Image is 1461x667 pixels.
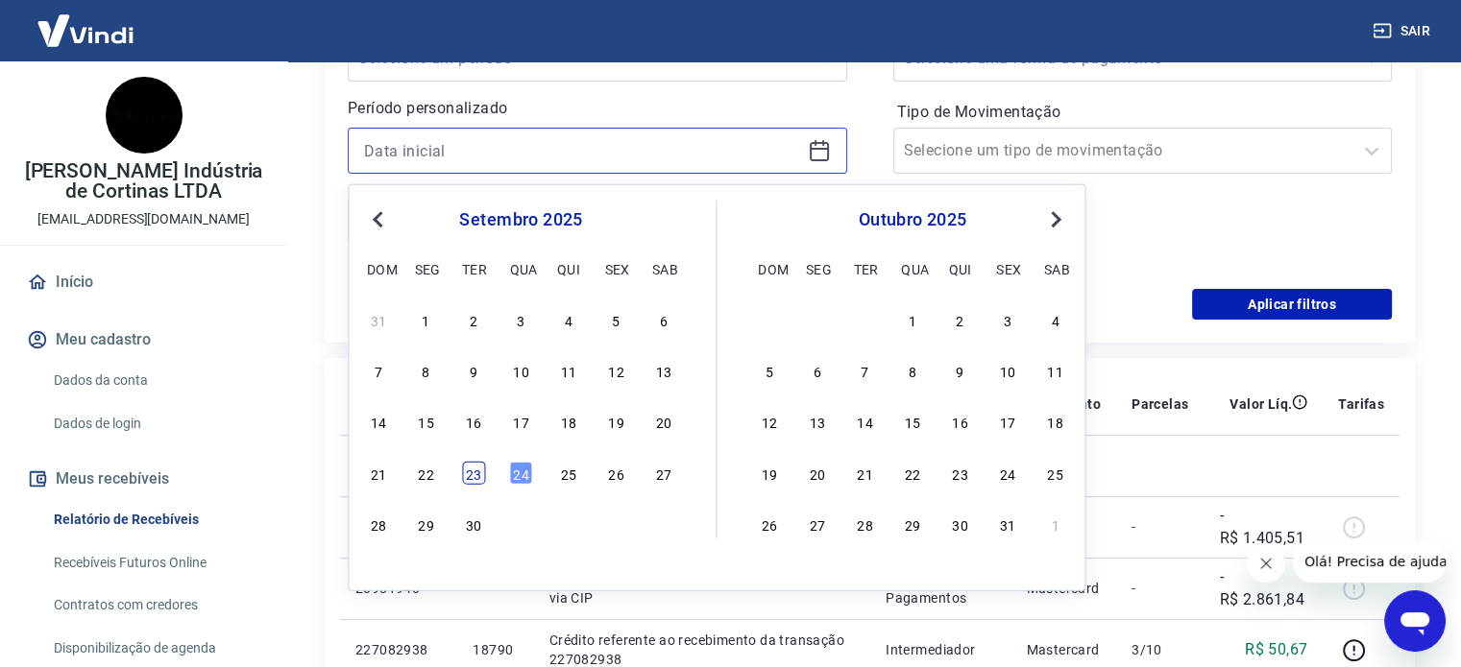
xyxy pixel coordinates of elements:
p: [PERSON_NAME] Indústria de Cortinas LTDA [15,161,272,202]
p: Valor Líq. [1230,394,1292,414]
div: setembro 2025 [364,208,677,231]
p: R$ 50,67 [1245,638,1307,661]
a: Dados de login [46,404,264,443]
div: Choose sábado, 4 de outubro de 2025 [652,512,675,536]
p: - [1132,517,1188,536]
div: Choose quarta-feira, 17 de setembro de 2025 [509,410,532,433]
div: Choose terça-feira, 9 de setembro de 2025 [462,359,485,382]
div: Choose sexta-feira, 17 de outubro de 2025 [996,410,1019,433]
div: Choose terça-feira, 2 de setembro de 2025 [462,308,485,331]
p: Tarifas [1338,394,1384,414]
a: Contratos com credores [46,585,264,625]
div: sab [1044,256,1067,279]
iframe: Mensagem da empresa [1293,540,1446,583]
div: Choose sábado, 27 de setembro de 2025 [652,461,675,484]
div: qua [901,256,924,279]
div: Choose sábado, 18 de outubro de 2025 [1044,410,1067,433]
button: Aplicar filtros [1192,289,1392,320]
a: Dados da conta [46,361,264,400]
div: Choose domingo, 7 de setembro de 2025 [367,359,390,382]
span: Olá! Precisa de ajuda? [12,13,161,29]
div: Choose segunda-feira, 8 de setembro de 2025 [415,359,438,382]
button: Sair [1369,13,1438,49]
div: Choose terça-feira, 30 de setembro de 2025 [853,308,876,331]
div: Choose quarta-feira, 10 de setembro de 2025 [509,359,532,382]
div: Choose segunda-feira, 22 de setembro de 2025 [415,461,438,484]
div: Choose sexta-feira, 26 de setembro de 2025 [604,461,627,484]
div: Choose segunda-feira, 27 de outubro de 2025 [806,512,829,536]
div: Choose segunda-feira, 6 de outubro de 2025 [806,359,829,382]
iframe: Fechar mensagem [1247,544,1285,583]
button: Next Month [1044,208,1067,231]
p: -R$ 1.405,51 [1219,504,1307,550]
p: Intermediador [886,640,995,659]
div: seg [415,256,438,279]
div: Choose sexta-feira, 10 de outubro de 2025 [996,359,1019,382]
div: month 2025-10 [756,305,1070,537]
div: ter [462,256,485,279]
input: Data inicial [364,136,800,165]
div: Choose quarta-feira, 29 de outubro de 2025 [901,512,924,536]
div: Choose domingo, 31 de agosto de 2025 [367,308,390,331]
p: 18790 [473,640,518,659]
div: Choose quinta-feira, 25 de setembro de 2025 [557,461,580,484]
div: Choose quinta-feira, 2 de outubro de 2025 [949,308,972,331]
div: Choose sábado, 13 de setembro de 2025 [652,359,675,382]
div: Choose segunda-feira, 1 de setembro de 2025 [415,308,438,331]
p: 227082938 [355,640,442,659]
iframe: Botão para abrir a janela de mensagens [1384,590,1446,652]
button: Meus recebíveis [23,458,264,500]
div: Choose domingo, 28 de setembro de 2025 [367,512,390,536]
div: ter [853,256,876,279]
div: outubro 2025 [756,208,1070,231]
div: Choose quarta-feira, 24 de setembro de 2025 [509,461,532,484]
div: Choose terça-feira, 23 de setembro de 2025 [462,461,485,484]
div: Choose sexta-feira, 3 de outubro de 2025 [604,512,627,536]
p: Mastercard [1027,640,1102,659]
div: Choose sexta-feira, 3 de outubro de 2025 [996,308,1019,331]
p: - [1132,579,1188,598]
div: Choose quarta-feira, 1 de outubro de 2025 [901,308,924,331]
div: Choose terça-feira, 30 de setembro de 2025 [462,512,485,536]
button: Previous Month [366,208,389,231]
p: Parcelas [1132,394,1188,414]
p: -R$ 2.861,84 [1219,565,1307,611]
div: Choose quinta-feira, 16 de outubro de 2025 [949,410,972,433]
div: qui [949,256,972,279]
div: Choose segunda-feira, 29 de setembro de 2025 [806,308,829,331]
div: Choose domingo, 21 de setembro de 2025 [367,461,390,484]
div: Choose terça-feira, 14 de outubro de 2025 [853,410,876,433]
div: qui [557,256,580,279]
div: Choose quinta-feira, 2 de outubro de 2025 [557,512,580,536]
img: Vindi [23,1,148,60]
a: Início [23,261,264,303]
div: Choose terça-feira, 16 de setembro de 2025 [462,410,485,433]
div: Choose quarta-feira, 15 de outubro de 2025 [901,410,924,433]
a: Relatório de Recebíveis [46,500,264,539]
div: Choose domingo, 28 de setembro de 2025 [758,308,781,331]
div: Choose sexta-feira, 31 de outubro de 2025 [996,512,1019,536]
div: sex [604,256,627,279]
div: month 2025-09 [364,305,677,537]
div: Choose quarta-feira, 22 de outubro de 2025 [901,461,924,484]
p: 3/10 [1132,640,1188,659]
div: Choose domingo, 14 de setembro de 2025 [367,410,390,433]
div: Choose quinta-feira, 18 de setembro de 2025 [557,410,580,433]
div: Choose terça-feira, 28 de outubro de 2025 [853,512,876,536]
div: Choose segunda-feira, 20 de outubro de 2025 [806,461,829,484]
div: Choose sábado, 25 de outubro de 2025 [1044,461,1067,484]
div: Choose quinta-feira, 11 de setembro de 2025 [557,359,580,382]
div: Choose quinta-feira, 9 de outubro de 2025 [949,359,972,382]
div: Choose quinta-feira, 4 de setembro de 2025 [557,308,580,331]
p: Período personalizado [348,97,847,120]
div: Choose sexta-feira, 5 de setembro de 2025 [604,308,627,331]
div: sab [652,256,675,279]
div: Choose segunda-feira, 15 de setembro de 2025 [415,410,438,433]
div: Choose quarta-feira, 1 de outubro de 2025 [509,512,532,536]
div: Choose quarta-feira, 3 de setembro de 2025 [509,308,532,331]
div: Choose quarta-feira, 8 de outubro de 2025 [901,359,924,382]
div: Choose sábado, 11 de outubro de 2025 [1044,359,1067,382]
label: Tipo de Movimentação [897,101,1389,124]
img: a1c17a90-c127-4bbe-acbf-165098542f9b.jpeg [106,77,183,154]
div: Choose segunda-feira, 13 de outubro de 2025 [806,410,829,433]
